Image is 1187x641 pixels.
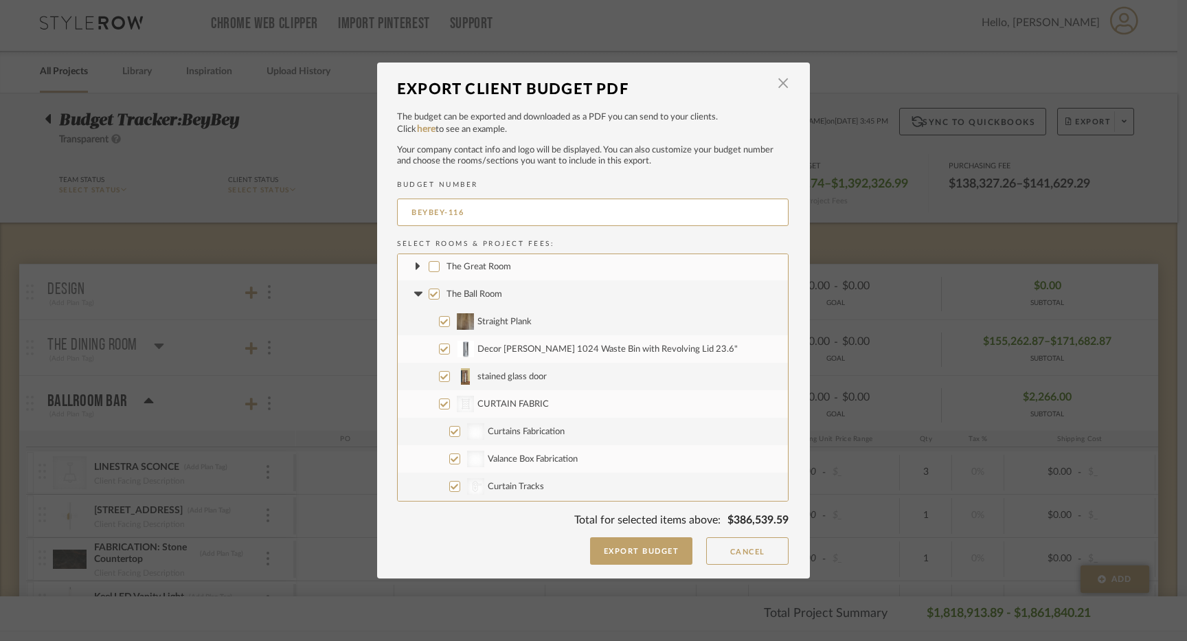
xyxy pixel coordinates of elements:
div: Export Client Budget PDF [397,74,768,104]
span: Curtains Fabrication [488,427,565,436]
input: Straight Plank [439,316,450,327]
input: stained glass door [439,371,450,382]
input: Curtains Fabrication [449,426,460,437]
span: CURTAIN FABRIC [477,400,549,409]
img: da06f342-5fb6-4af4-87f5-e06c816c9172_50x50.jpg [457,341,474,357]
dialog-header: Export Client Budget PDF [397,74,789,104]
span: Valance Box Fabrication [488,455,578,464]
img: fc1e238c-16b7-4cc6-80d4-2286f1d8c47f_50x50.jpg [457,313,474,330]
span: Total for selected items above: [574,515,721,526]
p: The budget can be exported and downloaded as a PDF you can send to your clients. [397,111,789,124]
span: $386,539.59 [727,515,789,526]
input: Curtain Tracks [449,481,460,492]
input: The Ball Room [429,289,440,300]
img: 179a99e7-0e57-4e9e-9b10-939cdfe240cc_50x50.jpg [457,368,474,385]
input: Valance Box Fabrication [449,453,460,464]
span: The Great Room [446,262,511,271]
span: Curtain Tracks [488,482,544,491]
span: Straight Plank [477,317,532,326]
input: CURTAIN FABRIC [439,398,450,409]
input: Decor [PERSON_NAME] 1024 Waste Bin with Revolving Lid 23.6" [439,344,450,355]
p: Your company contact info and logo will be displayed. You can also customize your budget number a... [397,145,789,167]
span: Decor [PERSON_NAME] 1024 Waste Bin with Revolving Lid 23.6" [477,345,738,354]
button: Close [769,70,797,98]
a: here [417,124,436,134]
button: Cancel [706,537,789,565]
button: Export Budget [590,537,693,565]
p: Click to see an example. [397,123,789,137]
input: The Great Room [429,261,440,272]
h2: BUDGET NUMBER [397,181,789,189]
span: The Ball Room [446,290,502,299]
input: BUDGET NUMBER [397,199,789,226]
span: stained glass door [477,372,547,381]
h2: Select Rooms & Project Fees: [397,240,789,248]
